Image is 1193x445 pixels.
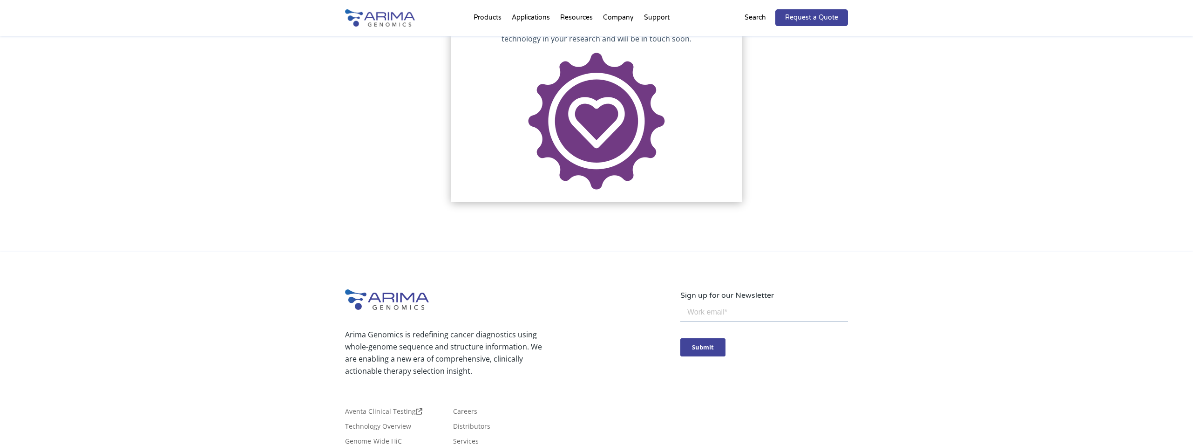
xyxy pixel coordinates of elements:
[345,423,411,433] a: Technology Overview
[453,423,490,433] a: Distributors
[345,329,546,377] p: Arima Genomics is redefining cancer diagnostics using whole-genome sequence and structure informa...
[345,408,422,418] a: Aventa Clinical Testing
[745,12,766,24] p: Search
[680,289,848,301] p: Sign up for our Newsletter
[468,23,725,191] iframe: Form 1
[680,301,848,363] iframe: Form 0
[453,408,477,418] a: Careers
[345,289,429,310] img: Arima-Genomics-logo
[345,9,415,27] img: Arima-Genomics-logo
[775,9,848,26] a: Request a Quote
